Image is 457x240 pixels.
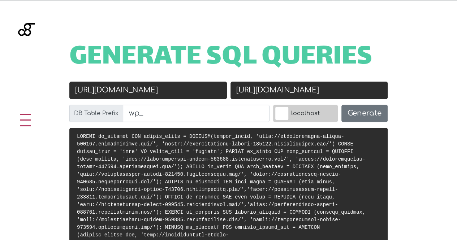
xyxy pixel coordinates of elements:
button: Generate [341,105,388,122]
input: New URL [230,82,388,99]
input: Old URL [69,82,227,99]
input: wp_ [123,105,270,122]
label: DB Table Prefix [69,105,123,122]
img: Blackgate [18,23,35,77]
label: localhost [273,105,338,122]
span: Generate SQL Queries [69,47,372,69]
